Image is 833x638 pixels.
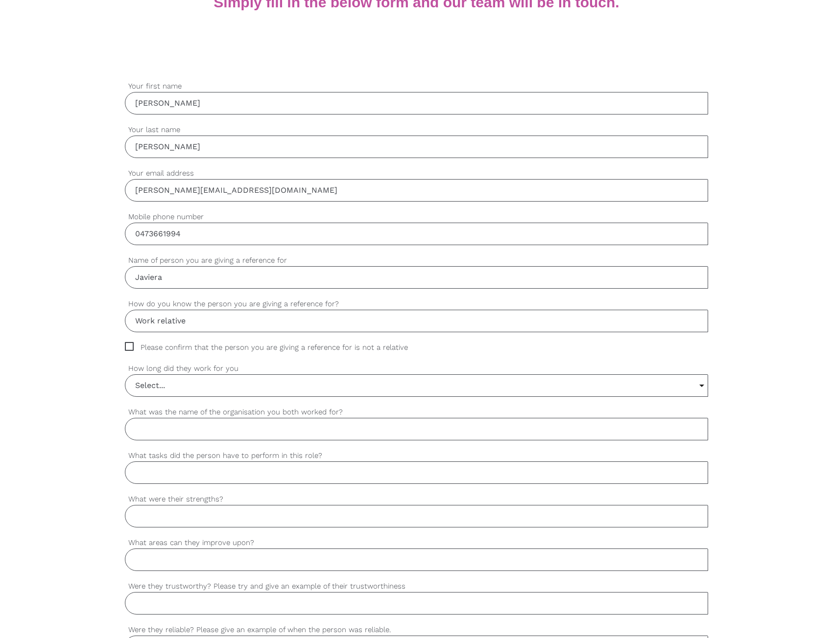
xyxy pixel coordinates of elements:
label: Were they trustworthy? Please try and give an example of their trustworthiness [125,581,708,592]
label: Were they reliable? Please give an example of when the person was reliable. [125,624,708,636]
label: Your email address [125,168,708,179]
label: What areas can they improve upon? [125,537,708,548]
label: Your first name [125,81,708,92]
label: How long did they work for you [125,363,708,374]
label: Your last name [125,124,708,136]
label: Mobile phone number [125,211,708,223]
span: Please confirm that the person you are giving a reference for is not a relative [125,342,427,353]
label: Name of person you are giving a reference for [125,255,708,266]
label: What were their strengths? [125,494,708,505]
label: How do you know the person you are giving a reference for? [125,298,708,310]
label: What was the name of the organisation you both worked for? [125,407,708,418]
label: What tasks did the person have to perform in this role? [125,450,708,461]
